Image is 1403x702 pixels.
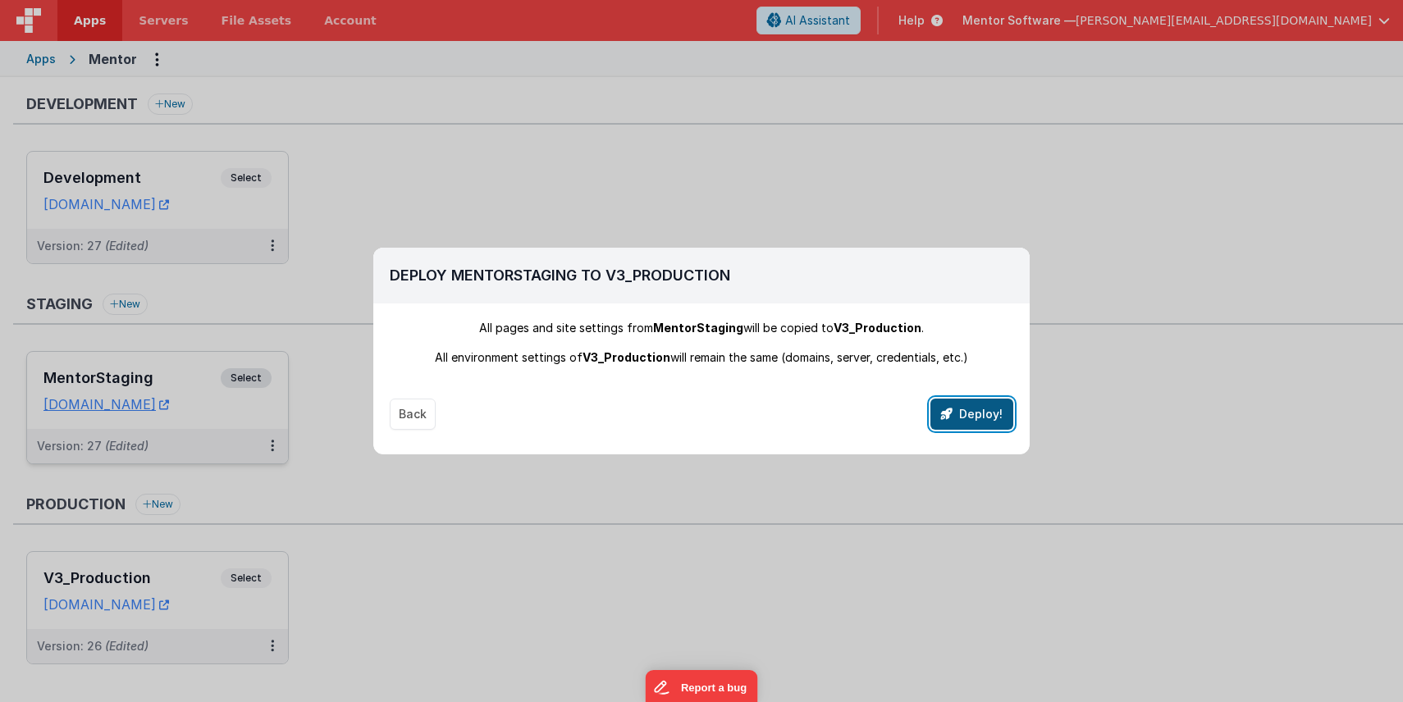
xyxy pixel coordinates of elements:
div: All environment settings of will remain the same (domains, server, credentials, etc.) [390,349,1013,366]
span: V3_Production [583,350,670,364]
h2: Deploy MentorStaging To V3_Production [390,264,1013,287]
button: Deploy! [930,399,1013,430]
span: V3_Production [834,321,921,335]
button: Back [390,399,436,430]
span: MentorStaging [653,321,743,335]
div: All pages and site settings from will be copied to . [390,320,1013,336]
